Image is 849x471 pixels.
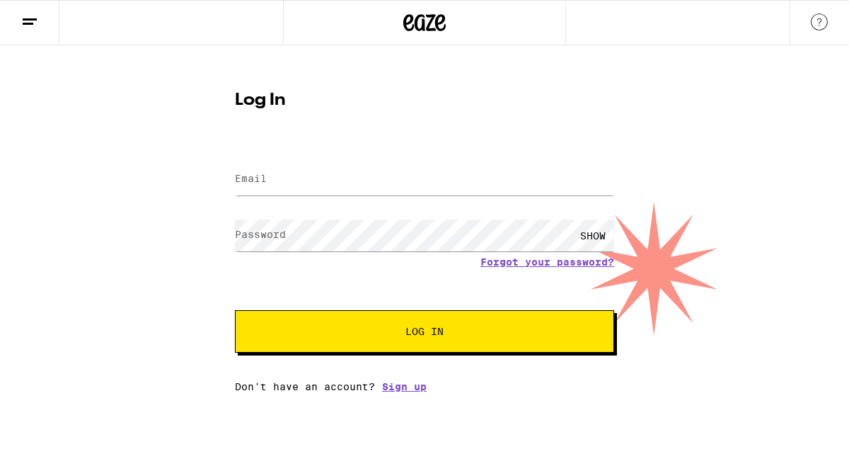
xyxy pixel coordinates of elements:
[235,164,614,195] input: Email
[235,173,267,184] label: Email
[235,381,614,392] div: Don't have an account?
[235,92,614,109] h1: Log In
[382,381,427,392] a: Sign up
[8,10,102,21] span: Hi. Need any help?
[235,310,614,353] button: Log In
[405,327,444,336] span: Log In
[235,229,286,240] label: Password
[572,220,614,251] div: SHOW
[480,256,614,268] a: Forgot your password?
